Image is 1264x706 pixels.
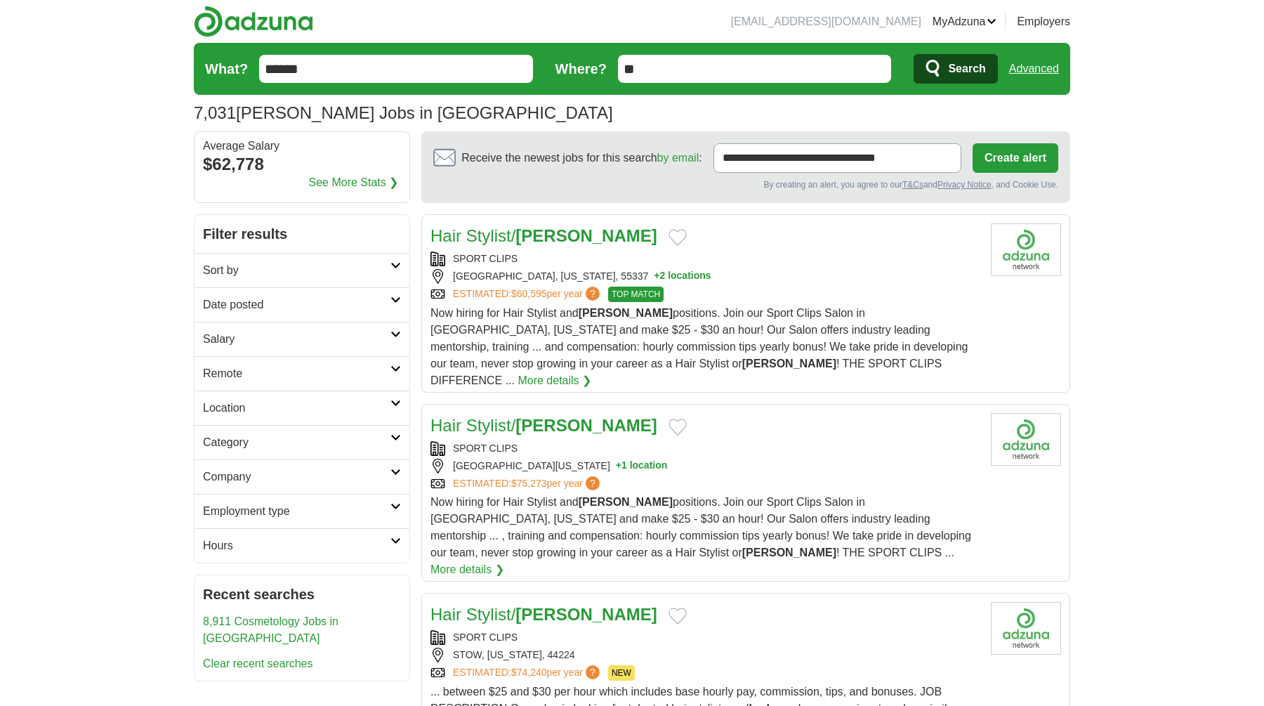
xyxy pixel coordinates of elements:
span: 7,031 [194,100,236,126]
h2: Salary [203,331,390,348]
span: $60,595 [511,288,547,299]
a: Clear recent searches [203,658,313,669]
h2: Employment type [203,503,390,520]
div: [GEOGRAPHIC_DATA], [US_STATE], 55337 [430,269,980,284]
a: 8,911 Cosmetology Jobs in [GEOGRAPHIC_DATA] [203,615,338,644]
label: What? [205,58,248,79]
span: $74,240 [511,667,547,678]
div: Average Salary [203,140,401,152]
a: Category [195,425,409,459]
a: Remote [195,356,409,391]
div: STOW, [US_STATE], 44224 [430,648,980,662]
strong: [PERSON_NAME] [579,496,673,508]
a: See More Stats ❯ [309,174,399,191]
span: Now hiring for Hair Stylist and positions. Join our Sport Clips Salon in [GEOGRAPHIC_DATA], [US_S... [430,307,968,386]
button: Create alert [973,143,1058,173]
h2: Remote [203,365,390,382]
div: SPORT CLIPS [430,441,980,456]
div: By creating an alert, you agree to our and , and Cookie Use. [433,178,1058,191]
a: Hours [195,528,409,563]
button: Add to favorite jobs [669,229,687,246]
a: Hair Stylist/[PERSON_NAME] [430,605,657,624]
h2: Date posted [203,296,390,313]
span: ? [586,287,600,301]
span: TOP MATCH [608,287,664,302]
span: $75,273 [511,478,547,489]
a: Date posted [195,287,409,322]
a: Company [195,459,409,494]
h2: Location [203,400,390,417]
div: $62,778 [203,152,401,177]
a: by email [657,152,699,164]
span: + [654,269,659,284]
img: Company logo [991,223,1061,276]
h2: Hours [203,537,390,554]
a: Hair Stylist/[PERSON_NAME] [430,226,657,245]
span: Search [948,55,985,83]
a: ESTIMATED:$75,273per year? [453,476,603,491]
h2: Recent searches [203,584,401,605]
a: Employers [1017,13,1070,30]
div: SPORT CLIPS [430,251,980,266]
h2: Sort by [203,262,390,279]
strong: [PERSON_NAME] [515,605,657,624]
strong: [PERSON_NAME] [742,547,836,558]
span: Now hiring for Hair Stylist and positions. Join our Sport Clips Salon in [GEOGRAPHIC_DATA], [US_S... [430,496,971,558]
span: NEW [608,665,635,681]
a: Advanced [1009,55,1059,83]
a: ESTIMATED:$60,595per year? [453,287,603,302]
a: Hair Stylist/[PERSON_NAME] [430,416,657,435]
a: More details ❯ [518,372,591,389]
strong: [PERSON_NAME] [742,358,836,370]
span: ? [586,476,600,490]
img: Company logo [991,602,1061,655]
strong: [PERSON_NAME] [579,307,673,319]
div: SPORT CLIPS [430,630,980,645]
span: + [616,459,621,473]
a: ESTIMATED:$74,240per year? [453,665,603,681]
a: Sort by [195,253,409,287]
span: Receive the newest jobs for this search : [461,150,702,166]
h2: Category [203,434,390,451]
strong: [PERSON_NAME] [515,226,657,245]
a: Privacy Notice [937,180,992,190]
li: [EMAIL_ADDRESS][DOMAIN_NAME] [731,13,921,30]
a: T&Cs [902,180,923,190]
span: ? [586,665,600,679]
button: +2 locations [654,269,711,284]
a: Employment type [195,494,409,528]
a: Salary [195,322,409,356]
h2: Filter results [195,215,409,253]
strong: [PERSON_NAME] [515,416,657,435]
div: [GEOGRAPHIC_DATA][US_STATE] [430,459,980,473]
img: Adzuna logo [194,6,313,37]
a: MyAdzuna [933,13,997,30]
button: Add to favorite jobs [669,608,687,625]
a: Location [195,391,409,425]
h1: [PERSON_NAME] Jobs in [GEOGRAPHIC_DATA] [194,103,613,122]
button: Add to favorite jobs [669,419,687,436]
a: More details ❯ [430,561,504,578]
button: Search [914,54,997,84]
img: Company logo [991,413,1061,466]
button: +1 location [616,459,668,473]
h2: Company [203,469,390,485]
label: Where? [555,58,607,79]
